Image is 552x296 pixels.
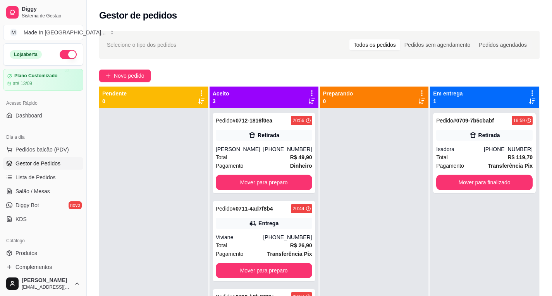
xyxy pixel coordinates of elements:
span: Sistema de Gestão [22,13,80,19]
span: Total [436,153,448,162]
article: até 13/09 [13,80,32,87]
span: Pagamento [436,162,464,170]
a: Produtos [3,247,83,259]
button: Select a team [3,25,83,40]
div: [PHONE_NUMBER] [263,233,312,241]
span: Complementos [15,263,52,271]
div: Viviane [216,233,263,241]
strong: Transferência Pix [488,163,533,169]
span: [PERSON_NAME] [22,277,71,284]
span: Diggy Bot [15,201,39,209]
a: Diggy Botnovo [3,199,83,211]
p: Preparando [323,90,353,97]
div: Todos os pedidos [349,39,400,50]
button: Mover para preparo [216,263,312,278]
p: 0 [323,97,353,105]
div: Loja aberta [10,50,42,59]
a: KDS [3,213,83,225]
span: Novo pedido [114,71,144,80]
span: Pagamento [216,162,244,170]
strong: # 0709-7b5cbabf [453,117,494,124]
p: 0 [102,97,127,105]
span: Pedido [436,117,453,124]
div: Made In [GEOGRAPHIC_DATA] ... [24,29,106,36]
span: Diggy [22,6,80,13]
strong: R$ 49,90 [290,154,312,160]
a: Plano Customizadoaté 13/09 [3,69,83,91]
div: Retirada [258,131,279,139]
div: Pedidos sem agendamento [400,39,475,50]
span: Dashboard [15,112,42,119]
span: M [10,29,17,36]
strong: Transferência Pix [267,251,312,257]
span: KDS [15,215,27,223]
a: DiggySistema de Gestão [3,3,83,22]
span: Total [216,241,227,250]
div: 19:59 [513,117,525,124]
div: [PHONE_NUMBER] [484,145,533,153]
p: Em entrega [433,90,463,97]
div: Catálogo [3,235,83,247]
span: Pedidos balcão (PDV) [15,146,69,153]
span: Pedido [216,117,233,124]
button: Mover para finalizado [436,175,533,190]
span: Lista de Pedidos [15,174,56,181]
a: Complementos [3,261,83,273]
span: Pedido [216,206,233,212]
div: [PERSON_NAME] [216,145,263,153]
span: [EMAIL_ADDRESS][DOMAIN_NAME] [22,284,71,290]
div: Entrega [258,219,279,227]
strong: R$ 26,90 [290,242,312,248]
button: [PERSON_NAME][EMAIL_ADDRESS][DOMAIN_NAME] [3,274,83,293]
span: Pagamento [216,250,244,258]
strong: # 0712-1816f0ea [232,117,272,124]
h2: Gestor de pedidos [99,9,177,22]
p: 3 [213,97,229,105]
button: Mover para preparo [216,175,312,190]
p: Pendente [102,90,127,97]
div: [PHONE_NUMBER] [263,145,312,153]
div: Acesso Rápido [3,97,83,109]
span: Gestor de Pedidos [15,160,60,167]
p: 1 [433,97,463,105]
div: Isadora [436,145,484,153]
a: Dashboard [3,109,83,122]
div: Pedidos agendados [475,39,531,50]
button: Alterar Status [60,50,77,59]
a: Salão / Mesas [3,185,83,197]
strong: Dinheiro [290,163,312,169]
button: Pedidos balcão (PDV) [3,143,83,156]
span: Selecione o tipo dos pedidos [107,41,176,49]
span: Total [216,153,227,162]
div: Retirada [478,131,500,139]
a: Gestor de Pedidos [3,157,83,170]
button: Novo pedido [99,70,151,82]
span: plus [105,73,111,78]
a: Lista de Pedidos [3,171,83,184]
div: 20:44 [292,206,304,212]
span: Produtos [15,249,37,257]
strong: R$ 119,70 [507,154,533,160]
div: Dia a dia [3,131,83,143]
div: 20:56 [292,117,304,124]
strong: # 0711-4ad7f8b4 [232,206,273,212]
article: Plano Customizado [14,73,57,79]
p: Aceito [213,90,229,97]
span: Salão / Mesas [15,187,50,195]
